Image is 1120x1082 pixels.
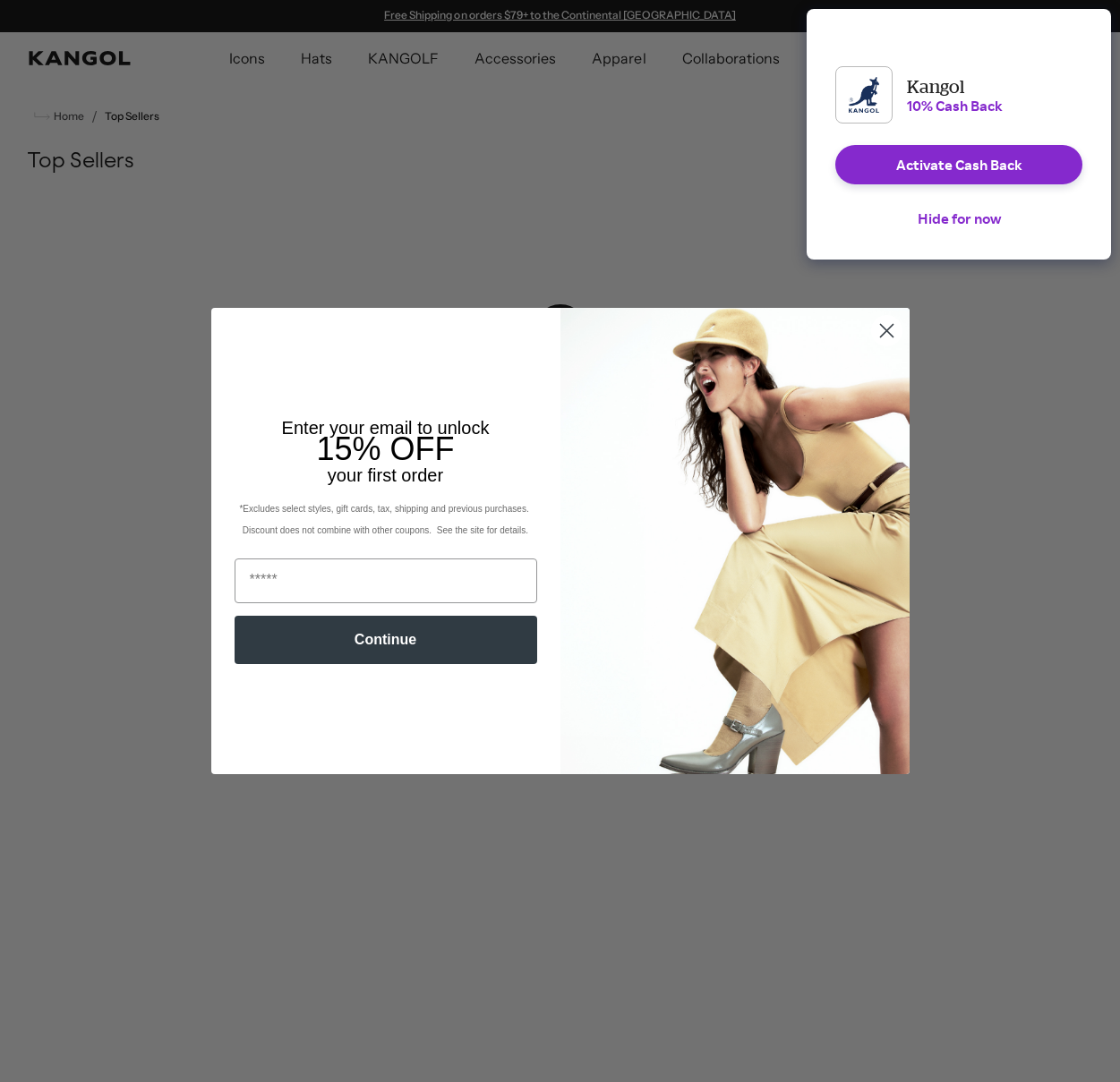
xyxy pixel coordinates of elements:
[282,418,490,438] span: Enter your email to unlock
[235,616,537,664] button: Continue
[328,465,443,485] span: your first order
[235,558,537,603] input: Email
[560,308,910,773] img: 93be19ad-e773-4382-80b9-c9d740c9197f.jpeg
[871,315,902,346] button: Close dialog
[316,430,454,467] span: 15% OFF
[239,504,531,535] span: *Excludes select styles, gift cards, tax, shipping and previous purchases. Discount does not comb...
